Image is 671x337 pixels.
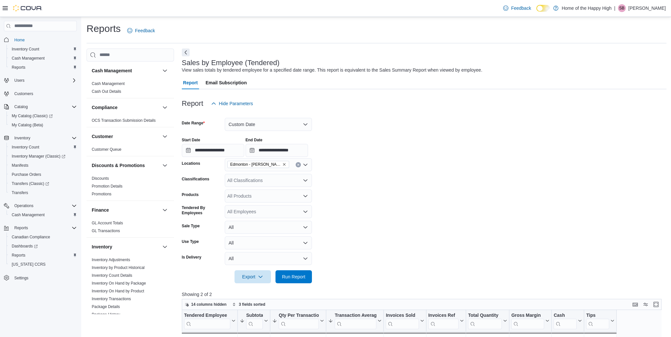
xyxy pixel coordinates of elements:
[9,251,77,259] span: Reports
[12,274,77,282] span: Settings
[536,5,550,12] input: Dark Mode
[9,233,77,241] span: Canadian Compliance
[1,133,79,143] button: Inventory
[92,297,131,301] a: Inventory Transactions
[87,175,174,201] div: Discounts & Promotions
[586,312,609,329] div: Tips
[12,77,77,84] span: Users
[182,137,200,143] label: Start Date
[92,191,112,197] span: Promotions
[12,134,33,142] button: Inventory
[92,89,121,94] span: Cash Out Details
[92,221,123,225] a: GL Account Totals
[303,162,308,167] button: Open list of options
[182,291,666,298] p: Showing 2 of 2
[9,121,77,129] span: My Catalog (Beta)
[386,312,419,318] div: Invoices Sold
[12,202,77,210] span: Operations
[92,81,125,86] a: Cash Management
[554,312,582,329] button: Cash
[92,273,132,278] a: Inventory Count Details
[87,80,174,98] div: Cash Management
[9,233,53,241] a: Canadian Compliance
[12,103,30,111] button: Catalog
[7,210,79,219] button: Cash Management
[9,121,46,129] a: My Catalog (Beta)
[9,211,77,219] span: Cash Management
[182,301,229,308] button: 14 columns hidden
[468,312,502,329] div: Total Quantity
[125,24,157,37] a: Feedback
[9,242,40,250] a: Dashboards
[12,234,50,240] span: Canadian Compliance
[511,312,544,318] div: Gross Margin
[1,89,79,98] button: Customers
[9,189,77,197] span: Transfers
[428,312,458,318] div: Invoices Ref
[279,312,319,318] div: Qty Per Transaction
[12,181,49,186] span: Transfers (Classic)
[12,190,28,195] span: Transfers
[468,312,502,318] div: Total Quantity
[225,221,312,234] button: All
[92,304,120,309] a: Package Details
[554,312,577,318] div: Cash
[14,91,33,96] span: Customers
[12,47,39,52] span: Inventory Count
[161,104,169,111] button: Compliance
[9,251,28,259] a: Reports
[92,176,109,181] span: Discounts
[328,312,382,329] button: Transaction Average
[92,133,113,140] h3: Customer
[135,27,155,34] span: Feedback
[335,312,376,329] div: Transaction Average
[282,162,286,166] button: Remove Edmonton - Rice Howard Way - Fire & Flower from selection in this group
[9,54,77,62] span: Cash Management
[12,77,27,84] button: Users
[225,236,312,249] button: All
[208,97,256,110] button: Hide Parameters
[182,205,222,216] label: Tendered By Employees
[182,255,201,260] label: Is Delivery
[9,161,31,169] a: Manifests
[9,45,77,53] span: Inventory Count
[182,223,200,229] label: Sale Type
[12,262,46,267] span: [US_STATE] CCRS
[1,102,79,111] button: Catalog
[246,312,263,318] div: Subtotal
[12,122,43,128] span: My Catalog (Beta)
[246,137,262,143] label: End Date
[184,312,235,329] button: Tendered Employee
[279,312,319,329] div: Qty Per Transaction
[586,312,609,318] div: Tips
[14,78,24,83] span: Users
[182,49,190,56] button: Next
[9,45,42,53] a: Inventory Count
[335,312,376,318] div: Transaction Average
[191,302,227,307] span: 14 columns hidden
[92,207,160,213] button: Finance
[386,312,424,329] button: Invoices Sold
[7,152,79,161] a: Inventory Manager (Classic)
[14,104,28,109] span: Catalog
[92,147,121,152] a: Customer Queue
[161,67,169,75] button: Cash Management
[428,312,463,329] button: Invoices Ref
[230,161,281,168] span: Edmonton - [PERSON_NAME] Way - Fire & Flower
[161,161,169,169] button: Discounts & Promotions
[92,104,160,111] button: Compliance
[642,301,650,308] button: Display options
[7,260,79,269] button: [US_STATE] CCRS
[239,302,265,307] span: 3 fields sorted
[12,113,53,119] span: My Catalog (Classic)
[7,45,79,54] button: Inventory Count
[12,36,27,44] a: Home
[7,120,79,130] button: My Catalog (Beta)
[92,229,120,233] a: GL Transactions
[92,258,130,262] a: Inventory Adjustments
[4,33,77,300] nav: Complex example
[614,4,615,12] p: |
